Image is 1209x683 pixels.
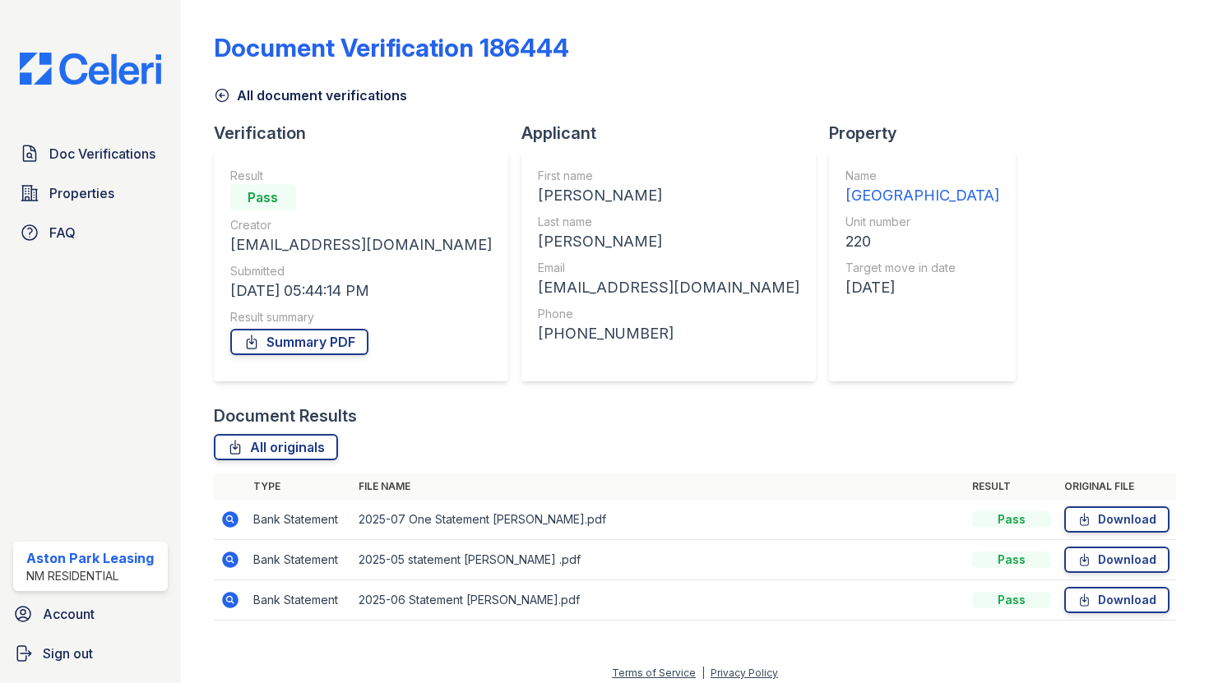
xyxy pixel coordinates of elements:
th: Original file [1058,473,1176,500]
div: Pass [972,511,1051,528]
a: Download [1064,547,1170,573]
div: Applicant [521,122,829,145]
a: Properties [13,177,168,210]
div: Last name [538,214,799,230]
a: Terms of Service [612,667,696,679]
a: Doc Verifications [13,137,168,170]
a: All originals [214,434,338,460]
a: Summary PDF [230,329,368,355]
div: Pass [230,184,296,210]
td: Bank Statement [247,500,352,540]
span: Sign out [43,644,93,663]
td: Bank Statement [247,540,352,580]
span: Properties [49,183,114,203]
div: Email [538,260,799,276]
div: Property [829,122,1029,145]
div: | [702,667,705,679]
th: Type [247,473,352,500]
span: Account [43,604,95,624]
div: Document Results [214,404,357,427]
div: Creator [230,217,492,233]
div: [DATE] [845,276,999,299]
div: Pass [972,592,1051,608]
div: [EMAIL_ADDRESS][DOMAIN_NAME] [538,276,799,299]
a: All document verifications [214,85,407,105]
td: Bank Statement [247,580,352,621]
a: Privacy Policy [711,667,778,679]
div: Verification [214,122,521,145]
span: FAQ [49,223,76,242]
div: Result summary [230,309,492,325]
div: [DATE] 05:44:14 PM [230,279,492,302]
div: NM Residential [26,568,154,584]
td: 2025-06 Statement [PERSON_NAME].pdf [352,580,966,621]
a: Name [GEOGRAPHIC_DATA] [845,168,999,207]
div: Submitted [230,263,492,279]
div: Result [230,168,492,184]
div: Document Verification 186444 [214,33,569,62]
div: [GEOGRAPHIC_DATA] [845,184,999,207]
div: 220 [845,230,999,253]
a: Download [1064,506,1170,533]
div: Aston Park Leasing [26,548,154,568]
div: Target move in date [845,260,999,276]
td: 2025-05 statement [PERSON_NAME] .pdf [352,540,966,580]
th: File name [352,473,966,500]
div: Pass [972,551,1051,568]
a: Sign out [7,637,174,670]
td: 2025-07 One Statement [PERSON_NAME].pdf [352,500,966,540]
span: Doc Verifications [49,144,155,164]
div: [PHONE_NUMBER] [538,322,799,345]
div: Phone [538,306,799,322]
a: Download [1064,587,1170,613]
a: FAQ [13,216,168,249]
div: Unit number [845,214,999,230]
th: Result [966,473,1058,500]
a: Account [7,598,174,630]
div: First name [538,168,799,184]
iframe: chat widget [1140,617,1193,667]
div: [PERSON_NAME] [538,230,799,253]
div: [EMAIL_ADDRESS][DOMAIN_NAME] [230,233,492,256]
div: [PERSON_NAME] [538,184,799,207]
div: Name [845,168,999,184]
img: CE_Logo_Blue-a8612792a0a2168367f1c8372b55b34899dd931a85d93a1a3d3e32e68fde9ad4.png [7,53,174,85]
